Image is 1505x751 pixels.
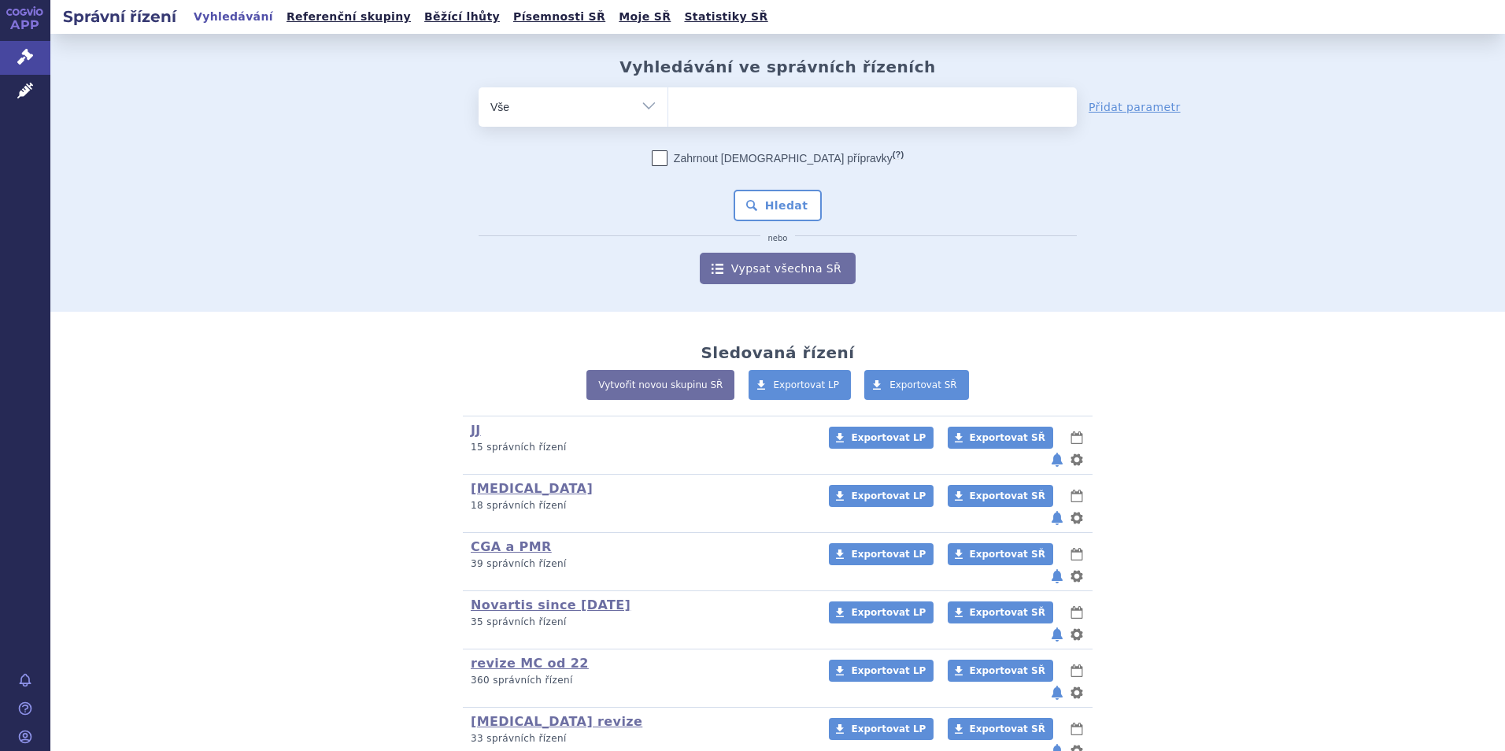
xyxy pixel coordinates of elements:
[851,490,926,501] span: Exportovat LP
[471,656,589,671] a: revize MC od 22
[471,597,630,612] a: Novartis since [DATE]
[851,665,926,676] span: Exportovat LP
[1069,720,1085,738] button: lhůty
[1069,625,1085,644] button: nastavení
[1069,545,1085,564] button: lhůty
[948,543,1053,565] a: Exportovat SŘ
[471,499,808,512] p: 18 správních řízení
[508,6,610,28] a: Písemnosti SŘ
[471,481,593,496] a: [MEDICAL_DATA]
[948,427,1053,449] a: Exportovat SŘ
[1049,683,1065,702] button: notifikace
[970,549,1045,560] span: Exportovat SŘ
[970,490,1045,501] span: Exportovat SŘ
[970,665,1045,676] span: Exportovat SŘ
[970,607,1045,618] span: Exportovat SŘ
[851,549,926,560] span: Exportovat LP
[1069,567,1085,586] button: nastavení
[948,660,1053,682] a: Exportovat SŘ
[1069,683,1085,702] button: nastavení
[619,57,936,76] h2: Vyhledávání ve správních řízeních
[829,485,934,507] a: Exportovat LP
[652,150,904,166] label: Zahrnout [DEMOGRAPHIC_DATA] přípravky
[1069,450,1085,469] button: nastavení
[189,6,278,28] a: Vyhledávání
[1069,661,1085,680] button: lhůty
[471,674,808,687] p: 360 správních řízení
[1089,99,1181,115] a: Přidat parametr
[700,253,856,284] a: Vypsat všechna SŘ
[679,6,772,28] a: Statistiky SŘ
[471,616,808,629] p: 35 správních řízení
[893,150,904,160] abbr: (?)
[851,607,926,618] span: Exportovat LP
[734,190,823,221] button: Hledat
[829,660,934,682] a: Exportovat LP
[829,427,934,449] a: Exportovat LP
[829,601,934,623] a: Exportovat LP
[851,723,926,734] span: Exportovat LP
[1049,450,1065,469] button: notifikace
[471,539,552,554] a: CGA a PMR
[1069,603,1085,622] button: lhůty
[282,6,416,28] a: Referenční skupiny
[471,557,808,571] p: 39 správních řízení
[701,343,854,362] h2: Sledovaná řízení
[471,441,808,454] p: 15 správních řízení
[749,370,852,400] a: Exportovat LP
[774,379,840,390] span: Exportovat LP
[829,718,934,740] a: Exportovat LP
[948,601,1053,623] a: Exportovat SŘ
[970,432,1045,443] span: Exportovat SŘ
[970,723,1045,734] span: Exportovat SŘ
[851,432,926,443] span: Exportovat LP
[586,370,734,400] a: Vytvořit novou skupinu SŘ
[420,6,505,28] a: Běžící lhůty
[864,370,969,400] a: Exportovat SŘ
[1049,625,1065,644] button: notifikace
[1049,509,1065,527] button: notifikace
[889,379,957,390] span: Exportovat SŘ
[1069,486,1085,505] button: lhůty
[829,543,934,565] a: Exportovat LP
[471,423,481,438] a: JJ
[1069,428,1085,447] button: lhůty
[1049,567,1065,586] button: notifikace
[471,732,808,745] p: 33 správních řízení
[760,234,796,243] i: nebo
[1069,509,1085,527] button: nastavení
[948,485,1053,507] a: Exportovat SŘ
[948,718,1053,740] a: Exportovat SŘ
[614,6,675,28] a: Moje SŘ
[471,714,642,729] a: [MEDICAL_DATA] revize
[50,6,189,28] h2: Správní řízení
